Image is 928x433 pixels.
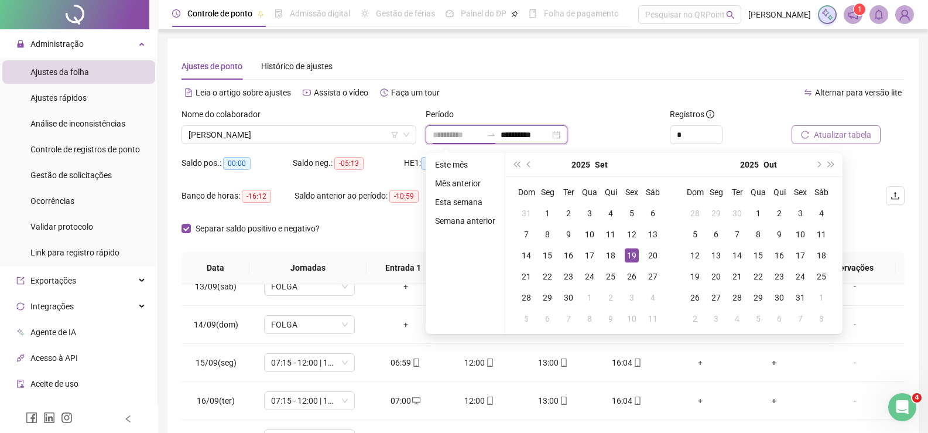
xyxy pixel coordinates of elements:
[709,312,723,326] div: 3
[646,206,660,220] div: 6
[600,224,621,245] td: 2025-09-11
[730,270,744,284] div: 21
[727,182,748,203] th: Ter
[579,266,600,287] td: 2025-09-24
[579,224,600,245] td: 2025-09-10
[544,9,619,18] span: Folha de pagamento
[730,206,744,220] div: 30
[642,245,663,266] td: 2025-09-20
[194,320,238,329] span: 14/09(dom)
[430,158,500,172] li: Este mês
[334,157,364,170] span: -05:13
[642,182,663,203] th: Sáb
[646,227,660,241] div: 13
[403,131,410,138] span: down
[191,222,324,235] span: Separar saldo positivo e negativo?
[271,392,348,410] span: 07:15 - 12:00 | 13:00 - 16:15
[621,266,642,287] td: 2025-09-26
[599,356,654,369] div: 16:04
[30,276,76,285] span: Exportações
[811,266,832,287] td: 2025-10-25
[814,128,871,141] span: Atualizar tabela
[874,9,884,20] span: bell
[688,291,702,305] div: 26
[583,291,597,305] div: 1
[537,287,558,308] td: 2025-09-29
[811,224,832,245] td: 2025-10-11
[600,266,621,287] td: 2025-09-25
[558,245,579,266] td: 2025-09-16
[820,356,889,369] div: -
[621,245,642,266] td: 2025-09-19
[748,308,769,329] td: 2025-11-05
[790,287,811,308] td: 2025-10-31
[391,131,398,138] span: filter
[646,270,660,284] div: 27
[558,224,579,245] td: 2025-09-09
[579,203,600,224] td: 2025-09-03
[706,224,727,245] td: 2025-10-06
[595,153,608,176] button: month panel
[16,380,25,388] span: audit
[811,153,824,176] button: next-year
[540,206,554,220] div: 1
[303,88,311,97] span: youtube
[452,356,507,369] div: 12:00
[271,316,348,333] span: FOLGA
[684,245,706,266] td: 2025-10-12
[772,248,786,262] div: 16
[825,153,838,176] button: super-next-year
[172,9,180,18] span: clock-circle
[391,88,440,97] span: Faça um tour
[811,245,832,266] td: 2025-10-18
[709,291,723,305] div: 27
[748,182,769,203] th: Qua
[820,280,889,293] div: -
[646,312,660,326] div: 11
[688,206,702,220] div: 28
[769,266,790,287] td: 2025-10-23
[625,291,639,305] div: 3
[604,248,618,262] div: 18
[748,203,769,224] td: 2025-10-01
[559,359,568,367] span: mobile
[769,224,790,245] td: 2025-10-09
[30,196,74,206] span: Ocorrências
[642,287,663,308] td: 2025-10-04
[621,287,642,308] td: 2025-10-03
[746,356,802,369] div: +
[811,287,832,308] td: 2025-11-01
[727,245,748,266] td: 2025-10-14
[516,266,537,287] td: 2025-09-21
[30,328,76,337] span: Agente de IA
[820,318,889,331] div: -
[888,393,916,421] iframe: Intercom live chat
[772,270,786,284] div: 23
[579,287,600,308] td: 2025-10-01
[684,224,706,245] td: 2025-10-05
[709,206,723,220] div: 29
[16,302,25,311] span: sync
[814,206,828,220] div: 4
[579,308,600,329] td: 2025-10-08
[625,248,639,262] div: 19
[540,248,554,262] div: 15
[540,227,554,241] div: 8
[196,358,237,367] span: 15/09(seg)
[523,153,536,176] button: prev-year
[561,270,576,284] div: 23
[182,62,242,71] span: Ajustes de ponto
[261,62,333,71] span: Histórico de ajustes
[16,354,25,362] span: api
[642,203,663,224] td: 2025-09-06
[579,182,600,203] th: Qua
[257,11,264,18] span: pushpin
[790,245,811,266] td: 2025-10-17
[600,308,621,329] td: 2025-10-09
[30,39,84,49] span: Administração
[751,227,765,241] div: 8
[404,156,464,170] div: HE 1:
[510,153,523,176] button: super-prev-year
[485,359,494,367] span: mobile
[516,203,537,224] td: 2025-08-31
